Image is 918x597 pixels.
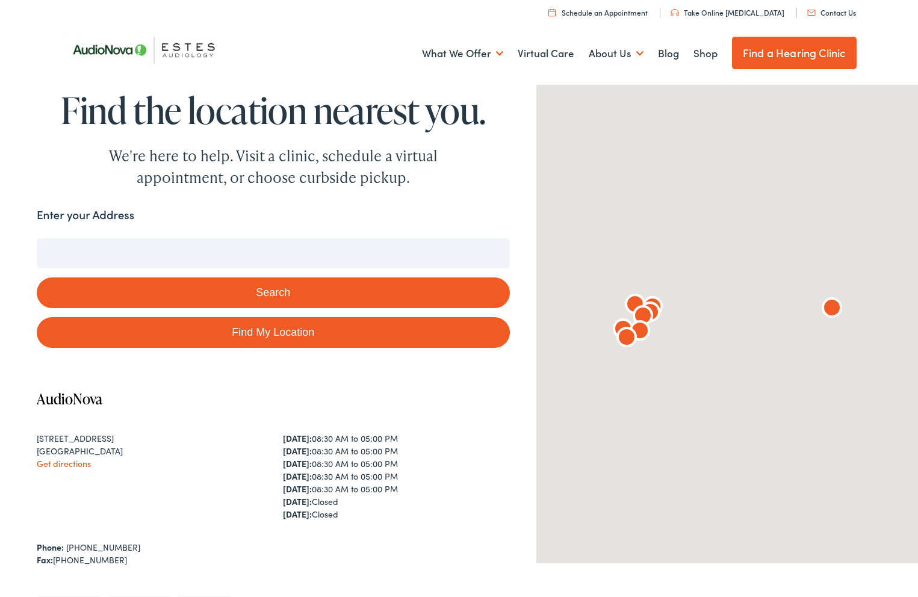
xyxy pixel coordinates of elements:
[37,206,134,224] label: Enter your Address
[37,432,264,445] div: [STREET_ADDRESS]
[37,238,510,268] input: Enter your address or zip code
[283,508,312,520] strong: [DATE]:
[625,318,654,347] div: AudioNova
[37,541,64,553] strong: Phone:
[283,457,312,469] strong: [DATE]:
[37,457,91,469] a: Get directions
[37,317,510,348] a: Find My Location
[589,31,644,76] a: About Us
[817,295,846,324] div: AudioNova
[807,10,816,16] img: utility icon
[37,554,53,566] strong: Fax:
[807,7,856,17] a: Contact Us
[283,483,312,495] strong: [DATE]:
[638,294,667,323] div: AudioNova
[671,9,679,16] img: utility icon
[37,277,510,308] button: Search
[621,291,650,320] div: AudioNova
[37,554,510,566] div: [PHONE_NUMBER]
[628,303,657,332] div: AudioNova
[81,145,466,188] div: We're here to help. Visit a clinic, schedule a virtual appointment, or choose curbside pickup.
[37,445,264,457] div: [GEOGRAPHIC_DATA]
[548,8,556,16] img: utility icon
[37,90,510,130] h1: Find the location nearest you.
[612,324,641,353] div: AudioNova
[518,31,574,76] a: Virtual Care
[283,445,312,457] strong: [DATE]:
[636,299,665,328] div: AudioNova
[66,541,140,553] a: [PHONE_NUMBER]
[283,495,312,507] strong: [DATE]:
[283,432,312,444] strong: [DATE]:
[693,31,718,76] a: Shop
[422,31,503,76] a: What We Offer
[37,389,102,409] a: AudioNova
[732,37,857,69] a: Find a Hearing Clinic
[283,432,510,521] div: 08:30 AM to 05:00 PM 08:30 AM to 05:00 PM 08:30 AM to 05:00 PM 08:30 AM to 05:00 PM 08:30 AM to 0...
[283,470,312,482] strong: [DATE]:
[609,316,637,345] div: AudioNova
[548,7,648,17] a: Schedule an Appointment
[671,7,784,17] a: Take Online [MEDICAL_DATA]
[658,31,679,76] a: Blog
